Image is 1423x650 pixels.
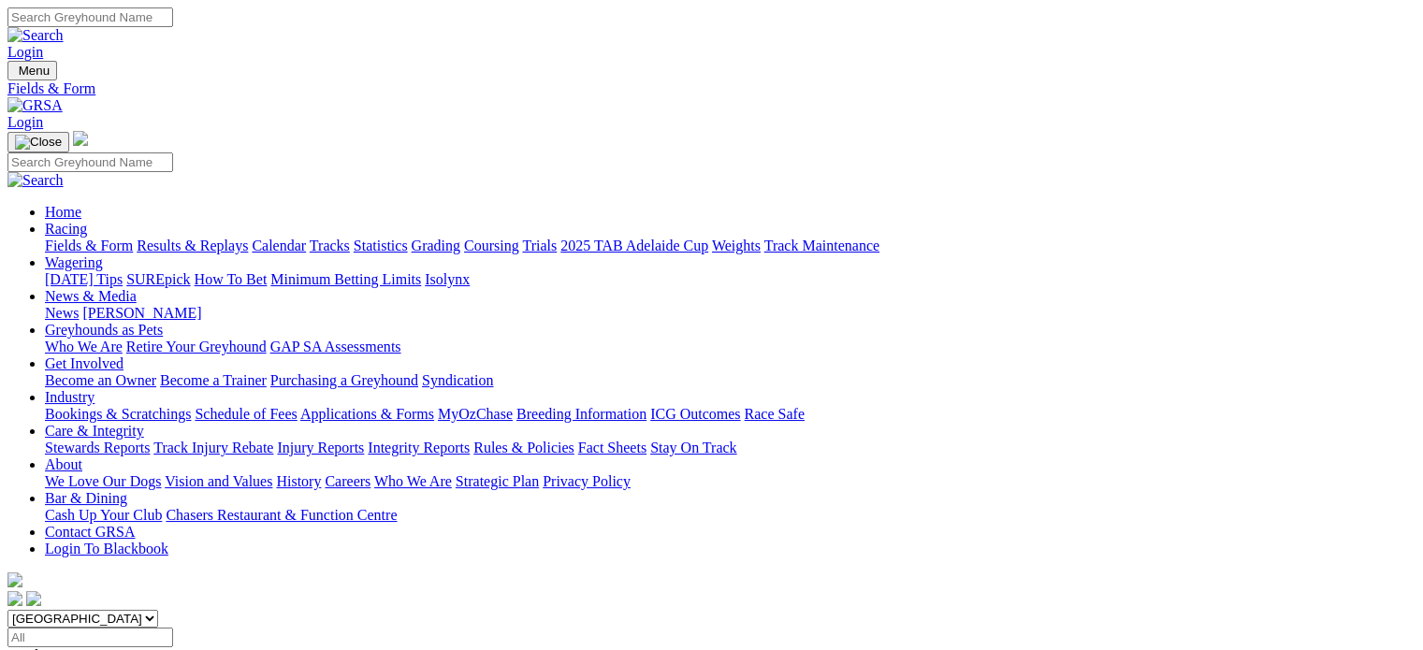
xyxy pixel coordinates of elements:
a: Login [7,114,43,130]
a: Chasers Restaurant & Function Centre [166,507,397,523]
a: Who We Are [45,339,123,354]
a: Careers [325,473,370,489]
a: Fields & Form [7,80,1416,97]
div: Care & Integrity [45,440,1416,456]
a: Home [45,204,81,220]
a: Calendar [252,238,306,253]
a: Injury Reports [277,440,364,455]
a: [PERSON_NAME] [82,305,201,321]
button: Toggle navigation [7,132,69,152]
img: logo-grsa-white.png [7,572,22,587]
a: Greyhounds as Pets [45,322,163,338]
a: Cash Up Your Club [45,507,162,523]
a: Industry [45,389,94,405]
a: Care & Integrity [45,423,144,439]
a: News & Media [45,288,137,304]
div: Bar & Dining [45,507,1416,524]
a: Weights [712,238,761,253]
a: Bookings & Scratchings [45,406,191,422]
a: Results & Replays [137,238,248,253]
a: Fields & Form [45,238,133,253]
a: About [45,456,82,472]
a: Become a Trainer [160,372,267,388]
a: Rules & Policies [473,440,574,455]
a: Purchasing a Greyhound [270,372,418,388]
a: Tracks [310,238,350,253]
input: Select date [7,628,173,647]
img: GRSA [7,97,63,114]
span: Menu [19,64,50,78]
a: Fact Sheets [578,440,646,455]
a: Grading [412,238,460,253]
div: Racing [45,238,1416,254]
a: Track Injury Rebate [153,440,273,455]
a: History [276,473,321,489]
a: Vision and Values [165,473,272,489]
a: Retire Your Greyhound [126,339,267,354]
a: Login To Blackbook [45,541,168,556]
img: Search [7,27,64,44]
a: Applications & Forms [300,406,434,422]
a: We Love Our Dogs [45,473,161,489]
img: Search [7,172,64,189]
a: News [45,305,79,321]
a: Isolynx [425,271,470,287]
div: Industry [45,406,1416,423]
a: Privacy Policy [543,473,631,489]
a: [DATE] Tips [45,271,123,287]
a: Syndication [422,372,493,388]
a: Get Involved [45,355,123,371]
a: GAP SA Assessments [270,339,401,354]
img: Close [15,135,62,150]
a: Who We Are [374,473,452,489]
div: News & Media [45,305,1416,322]
a: Contact GRSA [45,524,135,540]
a: 2025 TAB Adelaide Cup [560,238,708,253]
a: Statistics [354,238,408,253]
a: Breeding Information [516,406,646,422]
div: Get Involved [45,372,1416,389]
img: facebook.svg [7,591,22,606]
a: Minimum Betting Limits [270,271,421,287]
a: Stay On Track [650,440,736,455]
button: Toggle navigation [7,61,57,80]
a: Race Safe [744,406,804,422]
a: How To Bet [195,271,268,287]
input: Search [7,7,173,27]
a: Stewards Reports [45,440,150,455]
a: Racing [45,221,87,237]
a: Coursing [464,238,519,253]
img: twitter.svg [26,591,41,606]
a: Wagering [45,254,103,270]
a: Integrity Reports [368,440,470,455]
img: logo-grsa-white.png [73,131,88,146]
a: ICG Outcomes [650,406,740,422]
input: Search [7,152,173,172]
a: Schedule of Fees [195,406,297,422]
div: About [45,473,1416,490]
a: Trials [522,238,557,253]
a: MyOzChase [438,406,513,422]
div: Wagering [45,271,1416,288]
a: Track Maintenance [764,238,879,253]
a: Login [7,44,43,60]
a: SUREpick [126,271,190,287]
a: Become an Owner [45,372,156,388]
a: Bar & Dining [45,490,127,506]
a: Strategic Plan [456,473,539,489]
div: Greyhounds as Pets [45,339,1416,355]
